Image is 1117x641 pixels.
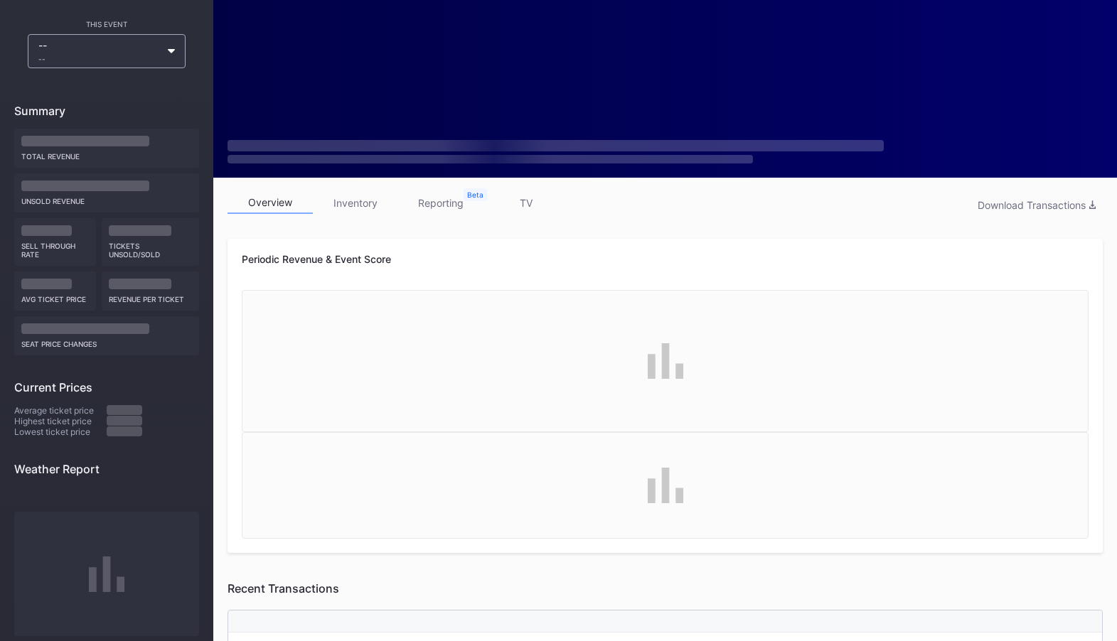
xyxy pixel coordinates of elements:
[21,289,89,303] div: Avg ticket price
[14,20,199,28] div: This Event
[228,192,313,214] a: overview
[14,416,107,426] div: Highest ticket price
[14,380,199,394] div: Current Prices
[21,191,192,205] div: Unsold Revenue
[21,334,192,348] div: seat price changes
[14,462,199,476] div: Weather Report
[313,192,398,214] a: inventory
[14,426,107,437] div: Lowest ticket price
[483,192,569,214] a: TV
[109,236,193,259] div: Tickets Unsold/Sold
[38,39,161,63] div: --
[21,146,192,161] div: Total Revenue
[228,581,1103,596] div: Recent Transactions
[398,192,483,214] a: reporting
[109,289,193,303] div: Revenue per ticket
[14,104,199,118] div: Summary
[971,195,1103,215] button: Download Transactions
[38,55,161,63] div: --
[21,236,89,259] div: Sell Through Rate
[242,253,1089,265] div: Periodic Revenue & Event Score
[978,199,1096,211] div: Download Transactions
[14,405,107,416] div: Average ticket price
